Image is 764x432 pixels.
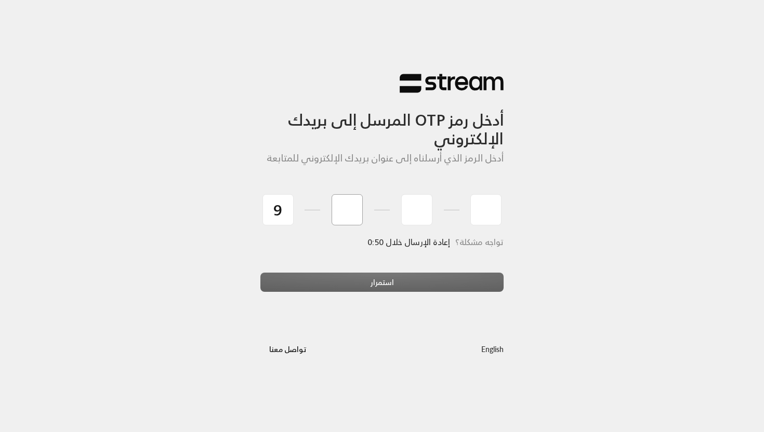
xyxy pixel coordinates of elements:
span: تواجه مشكلة؟ [455,235,504,249]
button: تواصل معنا [260,339,315,358]
a: English [481,339,504,358]
h5: أدخل الرمز الذي أرسلناه إلى عنوان بريدك الإلكتروني للمتابعة [260,153,504,164]
h3: أدخل رمز OTP المرسل إلى بريدك الإلكتروني [260,93,504,148]
span: إعادة الإرسال خلال 0:50 [368,235,450,249]
img: Stream Logo [400,73,504,93]
a: تواصل معنا [260,343,315,356]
